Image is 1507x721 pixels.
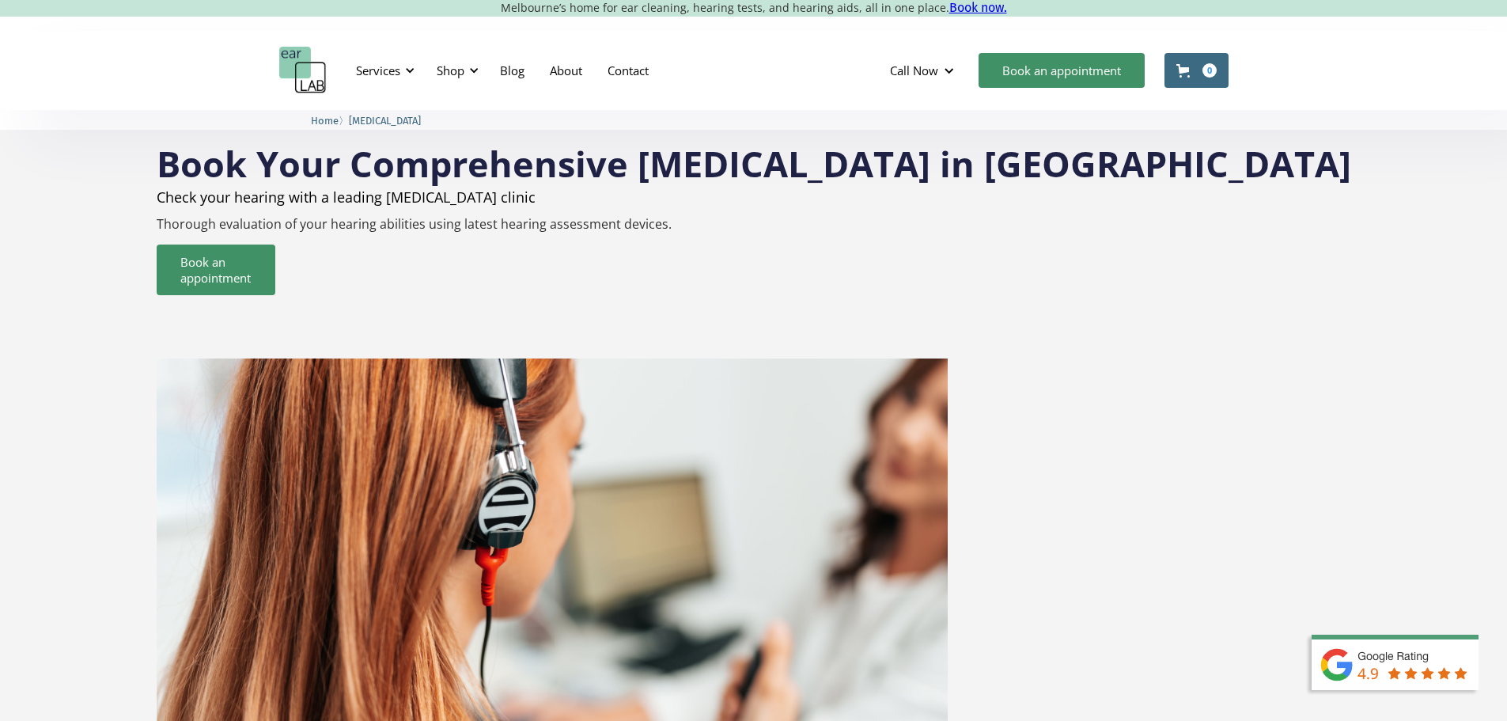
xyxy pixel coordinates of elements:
a: Book an appointment [157,245,275,295]
a: About [537,47,595,93]
span: [MEDICAL_DATA] [349,115,421,127]
a: Open cart [1164,53,1229,88]
div: Call Now [890,63,938,78]
h2: Check your hearing with a leading [MEDICAL_DATA] clinic [157,189,1351,205]
li: 〉 [311,112,349,129]
div: Services [346,47,419,94]
div: Services [356,63,400,78]
a: Home [311,112,339,127]
span: Home [311,115,339,127]
p: Thorough evaluation of your hearing abilities using latest hearing assessment devices. [157,217,1351,232]
a: home [279,47,327,94]
div: 0 [1202,63,1217,78]
div: Call Now [877,47,971,94]
a: Contact [595,47,661,93]
div: Shop [427,47,483,94]
a: Book an appointment [979,53,1145,88]
a: [MEDICAL_DATA] [349,112,421,127]
h1: Book Your Comprehensive [MEDICAL_DATA] in [GEOGRAPHIC_DATA] [157,146,1351,181]
div: Shop [437,63,464,78]
a: Blog [487,47,537,93]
